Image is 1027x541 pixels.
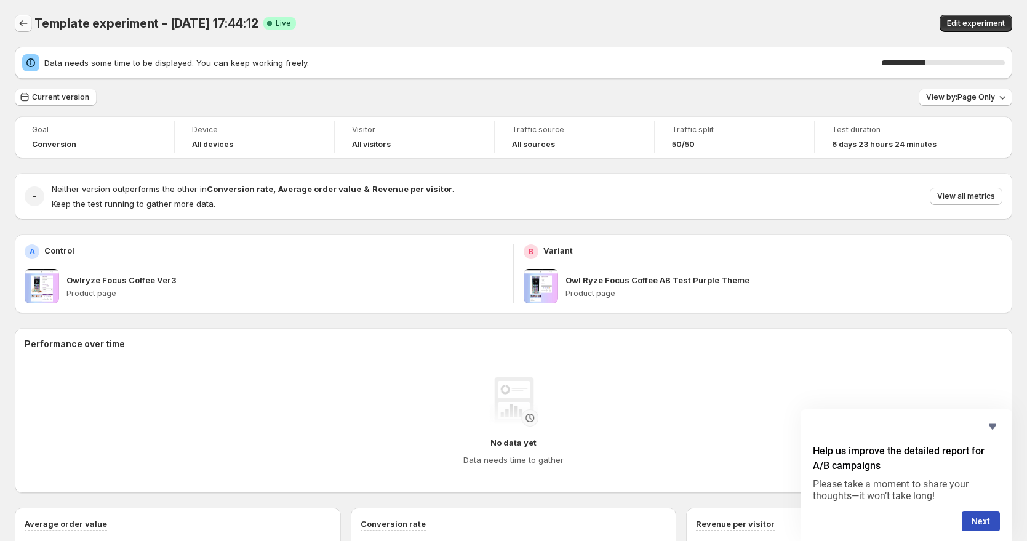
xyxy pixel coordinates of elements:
h4: All visitors [352,140,391,150]
span: Keep the test running to gather more data. [52,199,215,209]
button: Edit experiment [940,15,1012,32]
span: Data needs some time to be displayed. You can keep working freely. [44,57,882,69]
a: Traffic split50/50 [672,124,797,151]
span: Test duration [832,125,957,135]
img: Owlryze Focus Coffee Ver3 [25,269,59,303]
button: Current version [15,89,97,106]
p: Product page [66,289,503,299]
p: Please take a moment to share your thoughts—it won’t take long! [813,478,1000,502]
strong: Revenue per visitor [372,184,452,194]
div: Help us improve the detailed report for A/B campaigns [813,419,1000,531]
span: Device [192,125,317,135]
button: View all metrics [930,188,1002,205]
a: DeviceAll devices [192,124,317,151]
span: 6 days 23 hours 24 minutes [832,140,937,150]
button: Hide survey [985,419,1000,434]
h2: B [529,247,533,257]
h2: - [33,190,37,202]
h4: Data needs time to gather [463,454,564,466]
a: VisitorAll visitors [352,124,477,151]
h4: All devices [192,140,233,150]
span: 50/50 [672,140,695,150]
span: View all metrics [937,191,995,201]
h4: No data yet [490,436,537,449]
span: Template experiment - [DATE] 17:44:12 [34,16,258,31]
span: Current version [32,92,89,102]
p: Control [44,244,74,257]
button: Back [15,15,32,32]
h4: All sources [512,140,555,150]
h2: Performance over time [25,338,1002,350]
img: Owl Ryze Focus Coffee AB Test Purple Theme [524,269,558,303]
strong: Average order value [278,184,361,194]
h3: Average order value [25,518,107,530]
strong: Conversion rate [207,184,273,194]
span: View by: Page Only [926,92,995,102]
h2: A [30,247,35,257]
strong: & [364,184,370,194]
span: Neither version outperforms the other in . [52,184,454,194]
span: Traffic source [512,125,637,135]
h3: Revenue per visitor [696,518,775,530]
a: Test duration6 days 23 hours 24 minutes [832,124,957,151]
span: Edit experiment [947,18,1005,28]
a: GoalConversion [32,124,157,151]
p: Owl Ryze Focus Coffee AB Test Purple Theme [565,274,749,286]
span: Visitor [352,125,477,135]
p: Product page [565,289,1002,299]
h3: Conversion rate [361,518,426,530]
h2: Help us improve the detailed report for A/B campaigns [813,444,1000,473]
span: Conversion [32,140,76,150]
span: Goal [32,125,157,135]
span: Traffic split [672,125,797,135]
button: Next question [962,511,1000,531]
img: No data yet [489,377,538,427]
a: Traffic sourceAll sources [512,124,637,151]
button: View by:Page Only [919,89,1012,106]
p: Variant [543,244,573,257]
p: Owlryze Focus Coffee Ver3 [66,274,176,286]
strong: , [273,184,276,194]
span: Live [276,18,291,28]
